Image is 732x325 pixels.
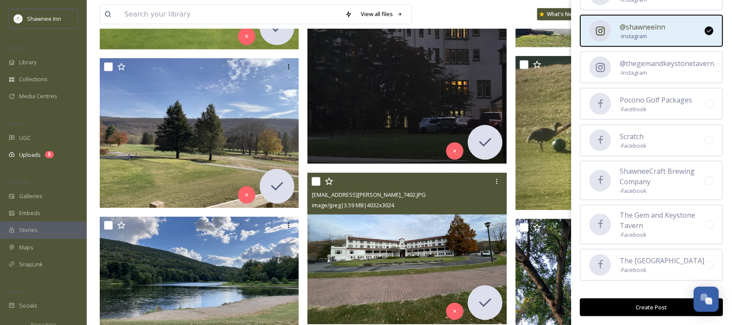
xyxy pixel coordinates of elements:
button: Open Chat [694,287,719,312]
span: Maps [19,243,33,252]
span: Scratch [620,131,647,142]
img: ext_1758307004.166167_todd.rimmer@verizon.net-IMG_7402.JPG [307,173,510,325]
span: Embeds [19,209,40,217]
span: Collections [19,75,48,83]
button: Create Post [580,298,723,316]
span: - Facebook [620,187,705,195]
a: What's New [537,8,581,20]
img: ext_1757953256.180132_noel25@aol.com-IMG_2165.jpeg [516,56,715,210]
span: Stories [19,226,38,234]
span: - Facebook [620,142,647,150]
span: COLLECT [9,120,27,127]
span: SOCIALS [9,288,26,295]
span: Media Centres [19,92,57,100]
span: ShawneeCraft Brewing Company [620,166,705,187]
span: [EMAIL_ADDRESS][PERSON_NAME]_7402.JPG [312,191,426,199]
span: Galleries [19,192,42,200]
span: UGC [19,134,31,142]
span: - Facebook [620,105,693,113]
span: @shawneeinn [620,22,666,32]
span: - Facebook [620,266,705,274]
span: Uploads [19,151,41,159]
span: - Instagram [620,32,666,40]
span: Shawnee Inn [27,15,61,23]
span: MEDIA [9,45,24,51]
span: Library [19,58,36,66]
span: Pocono Golf Packages [620,95,693,105]
span: WIDGETS [9,179,29,185]
span: - Facebook [620,231,705,239]
span: The Gem and Keystone Tavern [620,210,705,231]
span: The [GEOGRAPHIC_DATA] [620,255,705,266]
span: image/jpeg | 3.59 MB | 4032 x 3024 [312,201,394,209]
img: ext_1758307004.165265_todd.rimmer@verizon.net-IMG_7408.JPG [100,58,299,208]
span: - Instagram [620,69,715,77]
span: @thegemandkeystonetavern [620,58,715,69]
div: 5 [45,151,54,158]
span: Socials [19,302,37,310]
a: View all files [356,6,407,23]
img: shawnee-300x300.jpg [14,14,23,23]
input: Search your library [120,5,341,24]
span: SnapLink [19,260,43,269]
